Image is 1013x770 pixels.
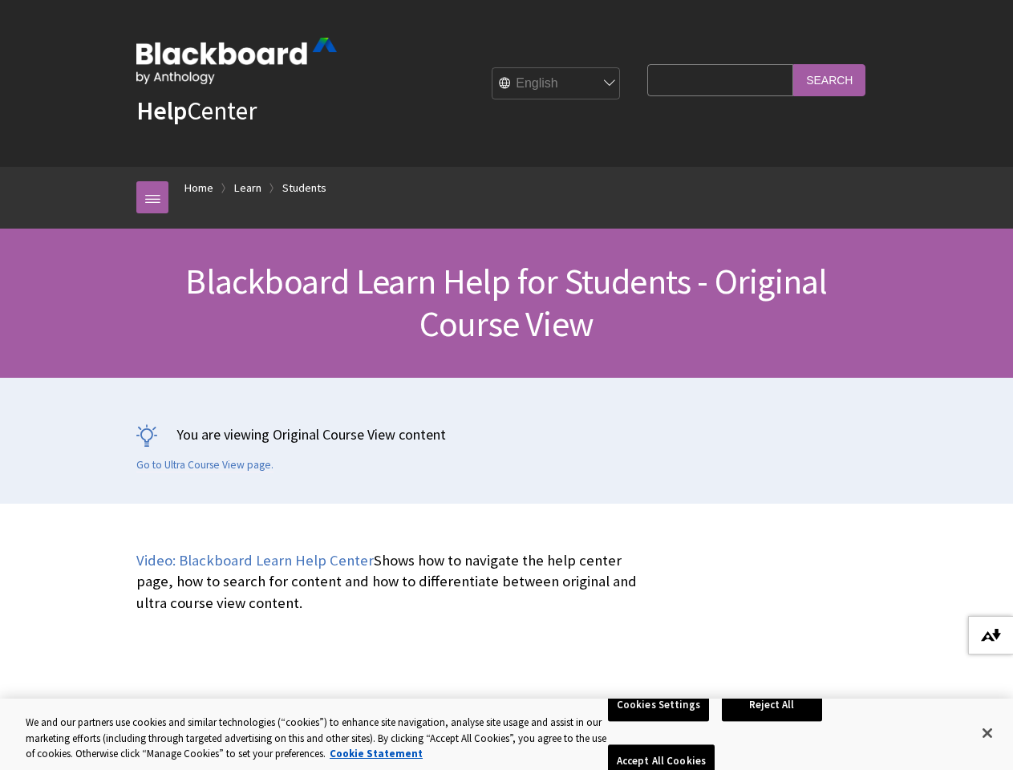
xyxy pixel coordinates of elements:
div: We and our partners use cookies and similar technologies (“cookies”) to enhance site navigation, ... [26,715,608,762]
button: Close [970,715,1005,751]
button: Reject All [722,688,822,722]
span: Blackboard Learn Help for Students - Original Course View [185,259,827,346]
img: Blackboard by Anthology [136,38,337,84]
a: Home [184,178,213,198]
a: Learn [234,178,261,198]
button: Cookies Settings [608,688,709,722]
a: HelpCenter [136,95,257,127]
p: Shows how to navigate the help center page, how to search for content and how to differentiate be... [136,550,639,614]
select: Site Language Selector [492,68,621,100]
a: More information about your privacy, opens in a new tab [330,747,423,760]
input: Search [793,64,865,95]
p: You are viewing Original Course View content [136,424,877,444]
strong: Help [136,95,187,127]
a: Go to Ultra Course View page. [136,458,274,472]
a: Students [282,178,326,198]
a: Video: Blackboard Learn Help Center [136,551,374,570]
